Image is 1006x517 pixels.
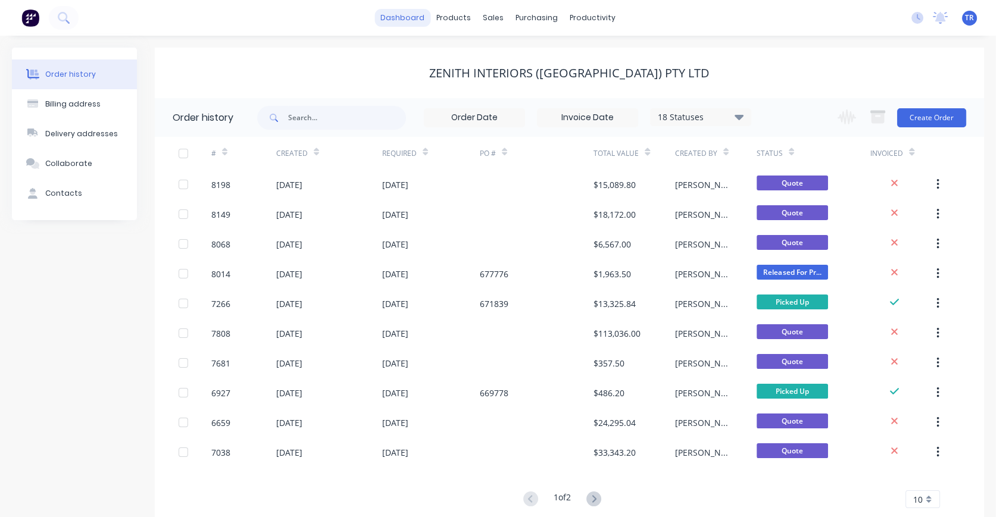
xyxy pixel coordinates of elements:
div: Delivery addresses [45,129,118,139]
div: productivity [564,9,621,27]
span: Quote [757,443,828,458]
div: 8149 [211,208,230,221]
div: Zenith Interiors ([GEOGRAPHIC_DATA]) Pty Ltd [429,66,710,80]
span: Picked Up [757,384,828,399]
input: Order Date [424,109,524,127]
div: Status [757,148,783,159]
div: PO # [480,148,496,159]
div: [DATE] [382,268,408,280]
div: $357.50 [593,357,624,369]
span: Quote [757,176,828,190]
button: Delivery addresses [12,119,137,149]
div: [DATE] [382,178,408,191]
div: 7266 [211,297,230,310]
div: [DATE] [276,178,302,191]
div: Total Value [593,137,675,170]
div: 8068 [211,238,230,250]
div: [PERSON_NAME] [675,387,733,399]
div: [DATE] [276,416,302,429]
div: Invoiced [870,137,935,170]
span: TR [965,12,974,23]
div: [DATE] [276,238,302,250]
div: 677776 [480,268,508,280]
span: Quote [757,413,828,428]
div: [PERSON_NAME] [675,327,733,340]
div: [DATE] [276,387,302,399]
div: [DATE] [276,268,302,280]
div: sales [477,9,510,27]
span: Quote [757,235,828,250]
div: $113,036.00 [593,327,641,340]
div: # [211,148,216,159]
a: dashboard [374,9,430,27]
button: Create Order [897,108,966,127]
button: Collaborate [12,149,137,178]
div: $486.20 [593,387,624,399]
div: 1 of 2 [554,491,571,508]
button: Contacts [12,178,137,208]
div: Invoiced [870,148,903,159]
div: Order history [173,111,233,125]
div: $1,963.50 [593,268,631,280]
div: $24,295.04 [593,416,636,429]
input: Search... [288,106,406,130]
div: purchasing [510,9,564,27]
div: Created [276,148,308,159]
div: [DATE] [276,297,302,310]
div: $15,089.80 [593,178,636,191]
div: 8198 [211,178,230,191]
div: 8014 [211,268,230,280]
div: [PERSON_NAME] [675,416,733,429]
div: [DATE] [382,387,408,399]
div: [DATE] [382,208,408,221]
div: [PERSON_NAME] [675,357,733,369]
div: 671839 [480,297,508,310]
span: Quote [757,354,828,369]
div: Status [757,137,870,170]
div: Contacts [45,188,82,199]
div: $33,343.20 [593,446,636,459]
img: Factory [21,9,39,27]
div: [PERSON_NAME] [675,238,733,250]
div: 7038 [211,446,230,459]
input: Invoice Date [538,109,638,127]
div: [DATE] [382,297,408,310]
div: Required [382,148,417,159]
div: Created [276,137,382,170]
div: 669778 [480,387,508,399]
div: [PERSON_NAME] [675,268,733,280]
div: 6927 [211,387,230,399]
div: Collaborate [45,158,92,169]
div: Billing address [45,99,101,109]
div: [PERSON_NAME] [675,178,733,191]
div: [DATE] [276,208,302,221]
div: [DATE] [276,357,302,369]
div: 7681 [211,357,230,369]
div: Created By [675,148,717,159]
div: $18,172.00 [593,208,636,221]
div: 18 Statuses [651,111,751,124]
div: Order history [45,69,96,80]
div: PO # [480,137,593,170]
span: Released For Pr... [757,265,828,280]
div: [PERSON_NAME] [675,208,733,221]
div: [DATE] [382,416,408,429]
div: products [430,9,477,27]
div: [DATE] [382,327,408,340]
div: $13,325.84 [593,297,636,310]
div: [DATE] [382,357,408,369]
div: # [211,137,276,170]
div: 6659 [211,416,230,429]
span: Quote [757,324,828,339]
div: $6,567.00 [593,238,631,250]
span: Picked Up [757,294,828,309]
span: 10 [913,493,923,506]
span: Quote [757,205,828,220]
div: [DATE] [382,446,408,459]
div: [PERSON_NAME] [675,297,733,310]
div: Required [382,137,480,170]
div: [PERSON_NAME] [675,446,733,459]
button: Order history [12,59,137,89]
div: Created By [675,137,757,170]
div: [DATE] [382,238,408,250]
